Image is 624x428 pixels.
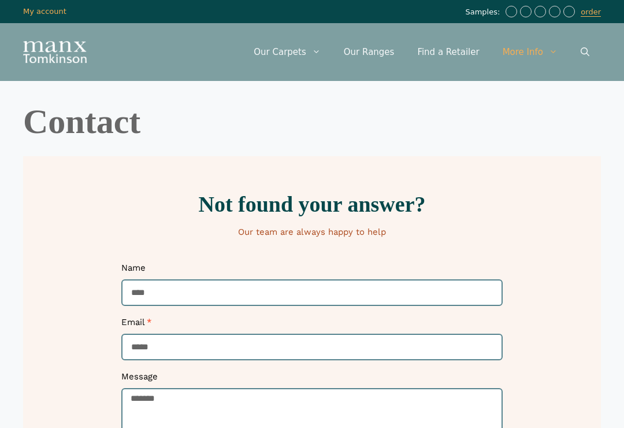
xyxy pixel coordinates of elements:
[121,371,158,388] label: Message
[121,317,152,334] label: Email
[23,41,87,63] img: Manx Tomkinson
[465,8,503,17] span: Samples:
[581,8,601,17] a: order
[569,35,601,69] a: Open Search Bar
[242,35,332,69] a: Our Carpets
[242,35,601,69] nav: Primary
[29,193,595,215] h2: Not found your answer?
[121,263,146,279] label: Name
[332,35,406,69] a: Our Ranges
[406,35,491,69] a: Find a Retailer
[23,7,66,16] a: My account
[491,35,569,69] a: More Info
[23,104,601,139] h1: Contact
[29,227,595,238] p: Our team are always happy to help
